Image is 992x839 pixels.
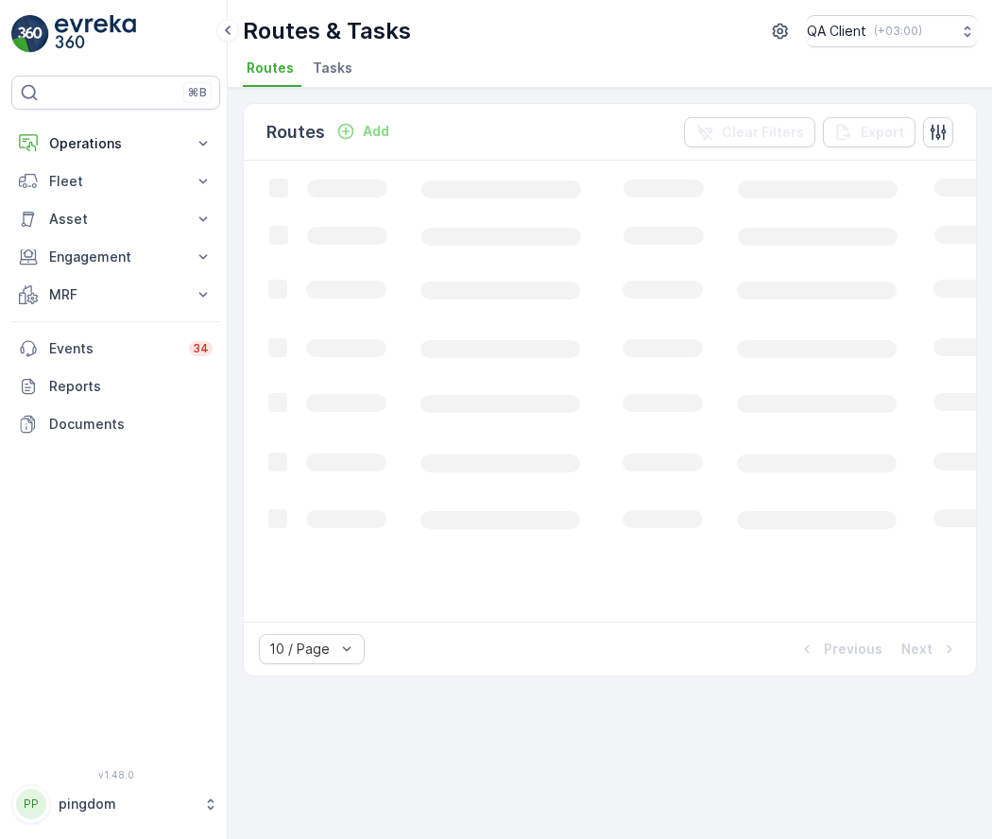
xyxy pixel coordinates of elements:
button: Export [823,117,915,147]
span: Tasks [313,59,352,77]
p: Operations [49,134,182,153]
button: Engagement [11,238,220,276]
button: Next [899,638,961,660]
p: ⌘B [188,85,207,100]
a: Events34 [11,330,220,368]
p: QA Client [807,22,866,41]
p: 34 [193,341,209,356]
button: MRF [11,276,220,314]
p: Previous [824,640,882,659]
a: Documents [11,405,220,443]
p: Export [861,123,904,142]
a: Reports [11,368,220,405]
p: Fleet [49,172,182,191]
button: Add [329,120,397,143]
p: Next [901,640,932,659]
button: Clear Filters [684,117,815,147]
p: Clear Filters [722,123,804,142]
button: Operations [11,125,220,163]
span: Routes [247,59,294,77]
p: Routes [266,119,325,146]
p: Routes & Tasks [243,16,411,46]
button: Asset [11,200,220,238]
p: Documents [49,415,213,434]
p: ( +03:00 ) [874,24,922,39]
span: v 1.48.0 [11,769,220,780]
button: QA Client(+03:00) [807,15,977,47]
p: Engagement [49,248,182,266]
p: Reports [49,377,213,396]
p: pingdom [59,795,194,813]
button: Previous [795,638,884,660]
button: PPpingdom [11,784,220,824]
img: logo [11,15,49,53]
p: Events [49,339,178,358]
p: MRF [49,285,182,304]
p: Asset [49,210,182,229]
img: logo_light-DOdMpM7g.png [55,15,136,53]
p: Add [363,122,389,141]
button: Fleet [11,163,220,200]
div: PP [16,789,46,819]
